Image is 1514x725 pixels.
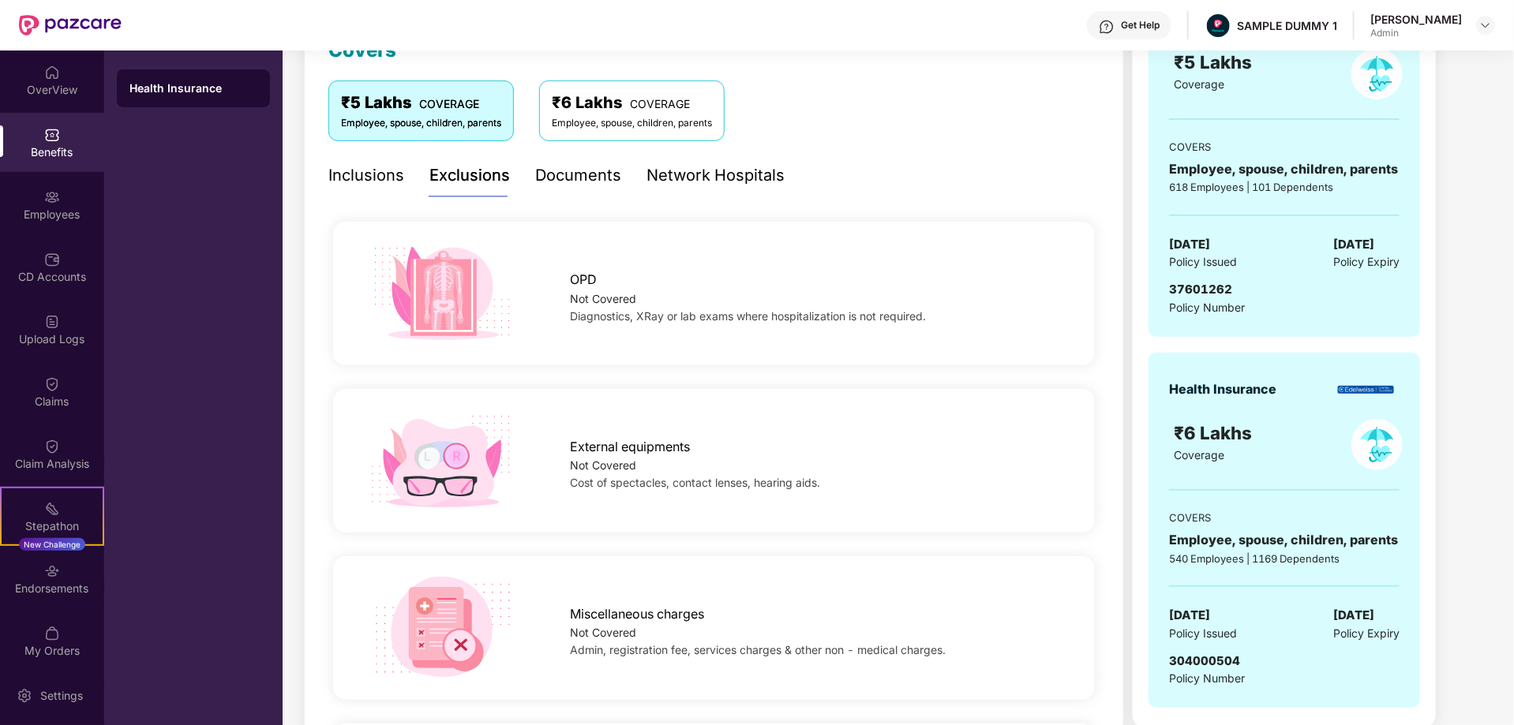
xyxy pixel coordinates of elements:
img: policyIcon [1351,419,1403,470]
img: svg+xml;base64,PHN2ZyBpZD0iRW1wbG95ZWVzIiB4bWxucz0iaHR0cDovL3d3dy53My5vcmcvMjAwMC9zdmciIHdpZHRoPS... [44,189,60,205]
span: [DATE] [1169,235,1210,254]
img: svg+xml;base64,PHN2ZyBpZD0iVXBsb2FkX0xvZ3MiIGRhdGEtbmFtZT0iVXBsb2FkIExvZ3MiIHhtbG5zPSJodHRwOi8vd3... [44,314,60,330]
span: 304000504 [1169,653,1240,668]
img: svg+xml;base64,PHN2ZyBpZD0iSGVscC0zMngzMiIgeG1sbnM9Imh0dHA6Ly93d3cudzMub3JnLzIwMDAvc3ZnIiB3aWR0aD... [1099,19,1115,35]
img: svg+xml;base64,PHN2ZyBpZD0iSG9tZSIgeG1sbnM9Imh0dHA6Ly93d3cudzMub3JnLzIwMDAvc3ZnIiB3aWR0aD0iMjAiIG... [44,65,60,80]
div: ₹5 Lakhs [341,91,501,115]
img: svg+xml;base64,PHN2ZyBpZD0iQ2xhaW0iIHhtbG5zPSJodHRwOi8vd3d3LnczLm9yZy8yMDAwL3N2ZyIgd2lkdGg9IjIwIi... [44,376,60,392]
span: OPD [570,270,597,290]
span: ₹5 Lakhs [1175,51,1257,73]
img: Pazcare_Alternative_logo-01-01.png [1207,14,1230,37]
img: svg+xml;base64,PHN2ZyBpZD0iRHJvcGRvd24tMzJ4MzIiIHhtbG5zPSJodHRwOi8vd3d3LnczLm9yZy8yMDAwL3N2ZyIgd2... [1479,19,1492,32]
span: Admin, registration fee, services charges & other non - medical charges. [570,643,946,656]
div: Not Covered [570,290,1061,308]
img: svg+xml;base64,PHN2ZyBpZD0iQ0RfQWNjb3VudHMiIGRhdGEtbmFtZT0iQ0QgQWNjb3VudHMiIHhtbG5zPSJodHRwOi8vd3... [44,252,60,267]
div: Network Hospitals [646,163,785,188]
div: Stepathon [2,518,103,534]
img: svg+xml;base64,PHN2ZyB4bWxucz0iaHR0cDovL3d3dy53My5vcmcvMjAwMC9zdmciIHdpZHRoPSIyMSIgaGVpZ2h0PSIyMC... [44,501,60,517]
div: [PERSON_NAME] [1370,12,1462,27]
span: External equipments [570,437,690,457]
span: Policy Issued [1169,253,1237,271]
div: Get Help [1121,19,1160,32]
span: COVERAGE [630,97,690,110]
span: Covers [328,39,396,62]
span: Policy Issued [1169,625,1237,642]
span: [DATE] [1333,235,1374,254]
div: Settings [36,688,88,704]
img: svg+xml;base64,PHN2ZyBpZD0iTXlfT3JkZXJzIiBkYXRhLW5hbWU9Ik15IE9yZGVycyIgeG1sbnM9Imh0dHA6Ly93d3cudz... [44,626,60,641]
div: Employee, spouse, children, parents [1169,159,1400,179]
img: icon [367,576,516,680]
img: policyIcon [1351,48,1403,99]
div: COVERS [1169,139,1400,155]
div: Employee, spouse, children, parents [341,116,501,131]
div: COVERS [1169,510,1400,525]
div: Health Insurance [129,80,257,96]
img: svg+xml;base64,PHN2ZyBpZD0iQ2xhaW0iIHhtbG5zPSJodHRwOi8vd3d3LnczLm9yZy8yMDAwL3N2ZyIgd2lkdGg9IjIwIi... [44,439,60,454]
div: Health Insurance [1169,379,1276,399]
div: New Challenge [19,538,85,551]
div: Documents [535,163,621,188]
span: [DATE] [1333,606,1374,625]
span: Cost of spectacles, contact lenses, hearing aids. [570,476,820,489]
img: svg+xml;base64,PHN2ZyBpZD0iRW5kb3JzZW1lbnRzIiB4bWxucz0iaHR0cDovL3d3dy53My5vcmcvMjAwMC9zdmciIHdpZH... [44,563,60,579]
span: Policy Expiry [1333,625,1400,642]
img: svg+xml;base64,PHN2ZyBpZD0iU2V0dGluZy0yMHgyMCIgeG1sbnM9Imh0dHA6Ly93d3cudzMub3JnLzIwMDAvc3ZnIiB3aW... [17,688,32,704]
div: Employee, spouse, children, parents [1169,530,1400,550]
span: Diagnostics, XRay or lab exams where hospitalization is not required. [570,309,926,323]
div: Not Covered [570,457,1061,474]
img: svg+xml;base64,PHN2ZyBpZD0iQmVuZWZpdHMiIHhtbG5zPSJodHRwOi8vd3d3LnczLm9yZy8yMDAwL3N2ZyIgd2lkdGg9Ij... [44,127,60,143]
span: Miscellaneous charges [570,604,704,624]
span: Policy Number [1169,671,1245,685]
span: Policy Number [1169,301,1245,314]
div: Not Covered [570,624,1061,641]
span: Policy Expiry [1333,253,1400,271]
span: Coverage [1175,448,1225,462]
div: Employee, spouse, children, parents [552,116,712,131]
img: icon [367,241,516,346]
div: SAMPLE DUMMY 1 [1237,18,1337,33]
img: insurerLogo [1338,386,1394,394]
span: ₹6 Lakhs [1175,422,1257,443]
div: ₹6 Lakhs [552,91,712,115]
span: Coverage [1175,77,1225,91]
div: Admin [1370,27,1462,39]
div: 540 Employees | 1169 Dependents [1169,551,1400,566]
div: 618 Employees | 101 Dependents [1169,179,1400,195]
span: 37601262 [1169,282,1232,297]
div: Exclusions [429,163,510,188]
img: icon [367,409,516,513]
span: [DATE] [1169,606,1210,625]
div: Inclusions [328,163,404,188]
span: COVERAGE [419,97,479,110]
img: New Pazcare Logo [19,15,122,36]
